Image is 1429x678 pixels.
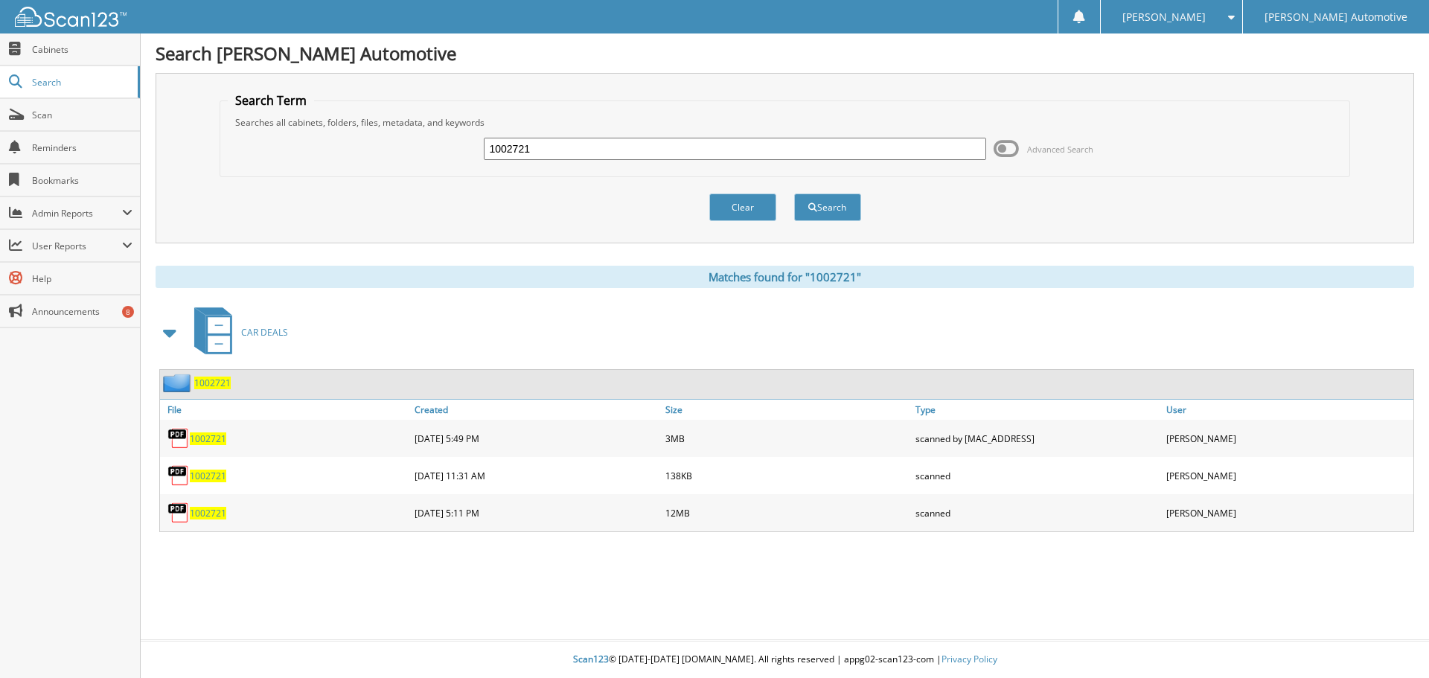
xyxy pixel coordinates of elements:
[122,306,134,318] div: 8
[156,41,1414,65] h1: Search [PERSON_NAME] Automotive
[1122,13,1206,22] span: [PERSON_NAME]
[32,305,132,318] span: Announcements
[912,498,1163,528] div: scanned
[228,116,1343,129] div: Searches all cabinets, folders, files, metadata, and keywords
[662,400,912,420] a: Size
[942,653,997,665] a: Privacy Policy
[1265,13,1407,22] span: [PERSON_NAME] Automotive
[32,272,132,285] span: Help
[1163,400,1413,420] a: User
[662,461,912,490] div: 138KB
[160,400,411,420] a: File
[32,109,132,121] span: Scan
[185,303,288,362] a: CAR DEALS
[156,266,1414,288] div: Matches found for "1002721"
[163,374,194,392] img: folder2.png
[32,207,122,220] span: Admin Reports
[190,470,226,482] a: 1002721
[709,194,776,221] button: Clear
[167,502,190,524] img: PDF.png
[32,141,132,154] span: Reminders
[794,194,861,221] button: Search
[662,423,912,453] div: 3MB
[190,432,226,445] a: 1002721
[912,461,1163,490] div: scanned
[912,423,1163,453] div: scanned by [MAC_ADDRESS]
[190,507,226,519] a: 1002721
[912,400,1163,420] a: Type
[411,423,662,453] div: [DATE] 5:49 PM
[1163,461,1413,490] div: [PERSON_NAME]
[167,427,190,450] img: PDF.png
[32,174,132,187] span: Bookmarks
[573,653,609,665] span: Scan123
[411,498,662,528] div: [DATE] 5:11 PM
[1027,144,1093,155] span: Advanced Search
[662,498,912,528] div: 12MB
[32,43,132,56] span: Cabinets
[1163,498,1413,528] div: [PERSON_NAME]
[411,461,662,490] div: [DATE] 11:31 AM
[1163,423,1413,453] div: [PERSON_NAME]
[15,7,127,27] img: scan123-logo-white.svg
[32,240,122,252] span: User Reports
[32,76,130,89] span: Search
[141,642,1429,678] div: © [DATE]-[DATE] [DOMAIN_NAME]. All rights reserved | appg02-scan123-com |
[241,326,288,339] span: CAR DEALS
[167,464,190,487] img: PDF.png
[194,377,231,389] a: 1002721
[228,92,314,109] legend: Search Term
[411,400,662,420] a: Created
